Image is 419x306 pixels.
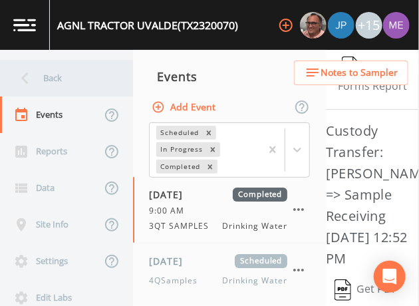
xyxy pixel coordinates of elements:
[223,275,287,287] span: Drinking Water
[335,279,351,301] img: svg%3e
[321,65,398,81] span: Notes to Sampler
[149,254,192,268] span: [DATE]
[328,12,354,39] img: 41241ef155101aa6d92a04480b0d0000
[149,95,221,120] button: Add Event
[326,120,419,269] h3: Custody Transfer: [PERSON_NAME] => Sample Receiving [DATE] 12:52 PM
[383,12,410,39] img: d4d65db7c401dd99d63b7ad86343d265
[356,12,382,39] div: +15
[57,17,238,33] div: AGNL TRACTOR UVALDE (TX2320070)
[156,160,203,174] div: Completed
[294,61,408,85] button: Notes to Sampler
[156,142,206,156] div: In Progress
[223,220,287,232] span: Drinking Water
[133,177,326,243] a: [DATE]Completed9:00 AM3QT SAMPLESDrinking Water
[342,57,358,78] img: svg%3e
[133,60,326,93] div: Events
[206,142,220,156] div: Remove In Progress
[235,254,287,268] span: Scheduled
[374,261,406,293] div: Open Intercom Messenger
[149,220,217,232] span: 3QT SAMPLES
[233,188,287,202] span: Completed
[149,275,206,287] span: 4QSamples
[327,12,355,39] div: Joshua gere Paul
[13,19,36,31] img: logo
[202,126,216,140] div: Remove Scheduled
[149,205,192,217] span: 9:00 AM
[300,12,327,39] img: e2d790fa78825a4bb76dcb6ab311d44c
[156,126,202,140] div: Scheduled
[326,275,406,305] button: Get PDF
[326,52,419,98] button: Custom Forms Report
[149,188,192,202] span: [DATE]
[299,12,327,39] div: Mike Franklin
[133,243,326,298] a: [DATE]Scheduled4QSamplesDrinking Water
[203,160,217,174] div: Remove Completed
